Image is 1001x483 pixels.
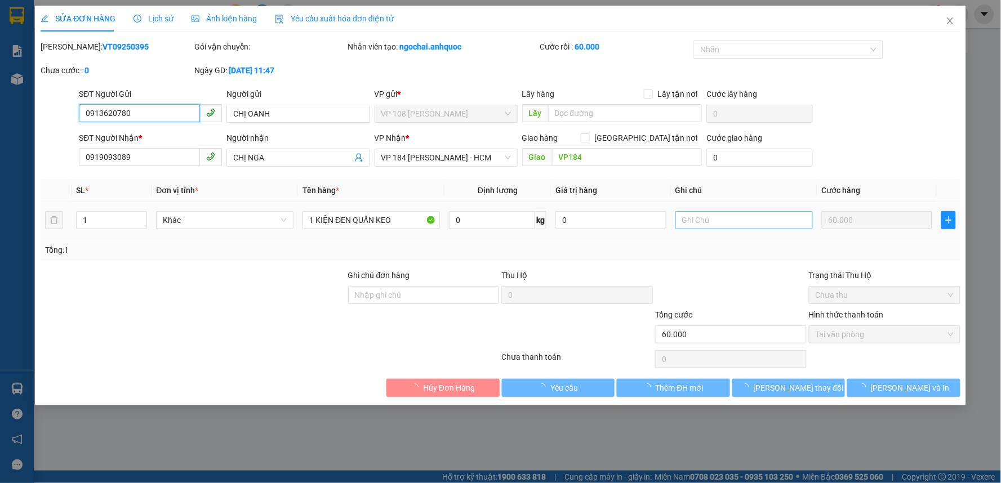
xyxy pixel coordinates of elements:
[478,186,518,195] span: Định lượng
[375,133,406,142] span: VP Nhận
[809,310,884,319] label: Hình thức thanh toán
[538,383,550,391] span: loading
[941,211,955,229] button: plus
[10,50,100,66] div: 0913620780
[79,132,222,144] div: SĐT Người Nhận
[411,383,423,391] span: loading
[575,42,600,51] b: 60.000
[675,211,813,229] input: Ghi Chú
[275,14,394,23] span: Yêu cầu xuất hóa đơn điện tử
[108,64,198,79] div: 0919093089
[108,50,198,64] div: CHỊ NGA
[858,383,871,391] span: loading
[809,269,960,281] div: Trạng thái Thu Hộ
[134,15,141,23] span: clock-circle
[522,133,558,142] span: Giao hàng
[348,271,410,280] label: Ghi chú đơn hàng
[206,152,215,161] span: phone
[229,66,274,75] b: [DATE] 11:47
[522,104,548,122] span: Lấy
[192,14,257,23] span: Ảnh kiện hàng
[275,15,284,24] img: icon
[942,216,955,225] span: plus
[108,10,198,50] div: VP 184 [PERSON_NAME] - HCM
[502,379,615,397] button: Yêu cầu
[226,132,370,144] div: Người nhận
[706,90,757,99] label: Cước lấy hàng
[10,11,27,23] span: Gửi:
[732,379,846,397] button: [PERSON_NAME] thay đổi
[522,90,555,99] span: Lấy hàng
[41,41,192,53] div: [PERSON_NAME]:
[10,37,100,50] div: CHỊ OANH
[84,66,89,75] b: 0
[400,42,462,51] b: ngochai.anhquoc
[302,211,440,229] input: VD: Bàn, Ghế
[194,64,346,77] div: Ngày GD:
[163,212,287,229] span: Khác
[706,149,813,167] input: Cước giao hàng
[706,105,813,123] input: Cước lấy hàng
[354,153,363,162] span: user-add
[348,286,500,304] input: Ghi chú đơn hàng
[226,88,370,100] div: Người gửi
[41,14,115,23] span: SỬA ĐƠN HÀNG
[653,88,702,100] span: Lấy tận nơi
[822,211,933,229] input: 0
[706,133,762,142] label: Cước giao hàng
[76,186,85,195] span: SL
[156,186,198,195] span: Đơn vị tính
[655,310,692,319] span: Tổng cước
[41,64,192,77] div: Chưa cước :
[548,104,702,122] input: Dọc đường
[41,15,48,23] span: edit
[816,326,954,343] span: Tại văn phòng
[946,16,955,25] span: close
[656,382,704,394] span: Thêm ĐH mới
[386,379,500,397] button: Hủy Đơn Hàng
[847,379,960,397] button: [PERSON_NAME] và In
[552,148,702,166] input: Dọc đường
[617,379,730,397] button: Thêm ĐH mới
[423,382,475,394] span: Hủy Đơn Hàng
[816,287,954,303] span: Chưa thu
[134,14,173,23] span: Lịch sử
[555,186,597,195] span: Giá trị hàng
[501,271,527,280] span: Thu Hộ
[671,180,817,202] th: Ghi chú
[535,211,546,229] span: kg
[348,41,538,53] div: Nhân viên tạo:
[754,382,844,394] span: [PERSON_NAME] thay đổi
[79,88,222,100] div: SĐT Người Gửi
[643,383,656,391] span: loading
[124,79,174,99] span: VP184
[871,382,950,394] span: [PERSON_NAME] và In
[192,15,199,23] span: picture
[10,10,100,37] div: VP 108 [PERSON_NAME]
[108,11,135,23] span: Nhận:
[590,132,702,144] span: [GEOGRAPHIC_DATA] tận nơi
[381,105,511,122] span: VP 108 Lê Hồng Phong - Vũng Tàu
[206,108,215,117] span: phone
[194,41,346,53] div: Gói vận chuyển:
[540,41,692,53] div: Cước rồi :
[522,148,552,166] span: Giao
[381,149,511,166] span: VP 184 Nguyễn Văn Trỗi - HCM
[822,186,861,195] span: Cước hàng
[935,6,966,37] button: Close
[45,211,63,229] button: delete
[45,244,386,256] div: Tổng: 1
[741,383,754,391] span: loading
[550,382,578,394] span: Yêu cầu
[500,351,654,370] div: Chưa thanh toán
[302,186,339,195] span: Tên hàng
[375,88,518,100] div: VP gửi
[103,42,149,51] b: VT09250395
